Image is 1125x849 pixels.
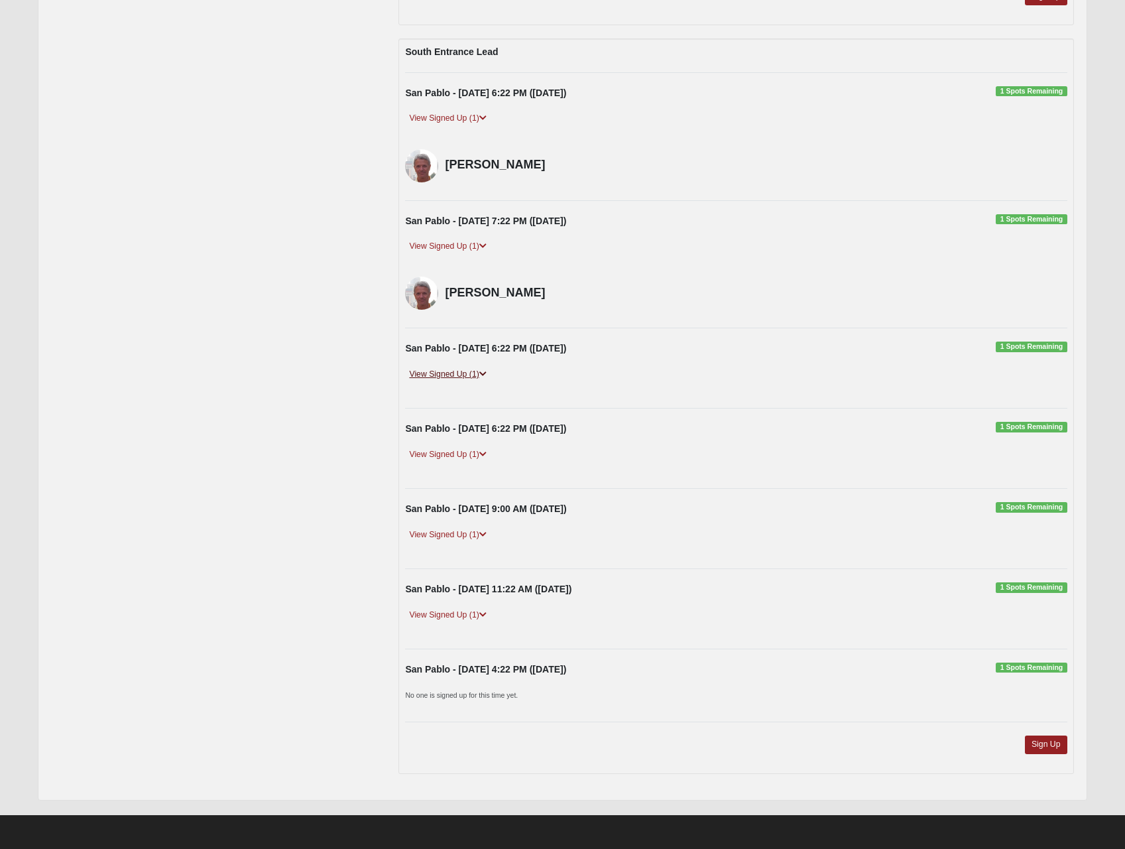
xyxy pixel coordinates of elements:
[405,423,566,434] strong: San Pablo - [DATE] 6:22 PM ([DATE])
[405,608,490,622] a: View Signed Up (1)
[405,111,490,125] a: View Signed Up (1)
[996,663,1067,673] span: 1 Spots Remaining
[405,216,566,226] strong: San Pablo - [DATE] 7:22 PM ([DATE])
[405,367,490,381] a: View Signed Up (1)
[996,214,1067,225] span: 1 Spots Remaining
[996,422,1067,432] span: 1 Spots Remaining
[405,88,566,98] strong: San Pablo - [DATE] 6:22 PM ([DATE])
[996,86,1067,97] span: 1 Spots Remaining
[445,286,613,300] h4: [PERSON_NAME]
[405,277,438,310] img: John Courtney
[445,158,613,172] h4: [PERSON_NAME]
[405,664,566,675] strong: San Pablo - [DATE] 4:22 PM ([DATE])
[405,448,490,462] a: View Signed Up (1)
[405,46,498,57] strong: South Entrance Lead
[996,502,1067,513] span: 1 Spots Remaining
[996,582,1067,593] span: 1 Spots Remaining
[405,528,490,542] a: View Signed Up (1)
[996,342,1067,352] span: 1 Spots Remaining
[405,503,566,514] strong: San Pablo - [DATE] 9:00 AM ([DATE])
[405,691,518,699] small: No one is signed up for this time yet.
[405,343,566,354] strong: San Pablo - [DATE] 6:22 PM ([DATE])
[405,239,490,253] a: View Signed Up (1)
[1025,736,1067,753] a: Sign Up
[405,584,571,594] strong: San Pablo - [DATE] 11:22 AM ([DATE])
[405,149,438,182] img: John Courtney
